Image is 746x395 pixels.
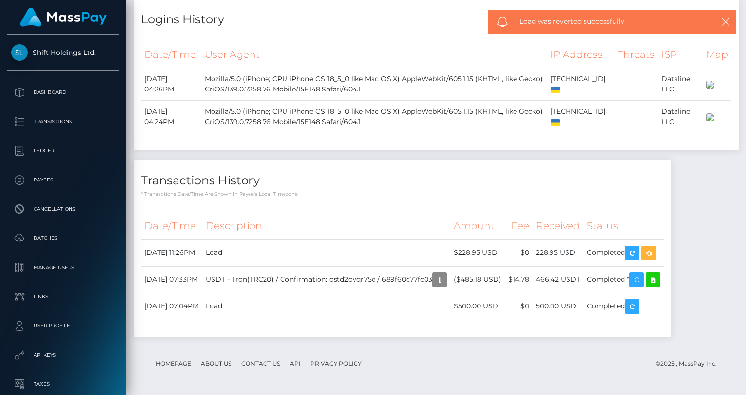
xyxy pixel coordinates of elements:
p: Payees [11,173,115,187]
p: Manage Users [11,260,115,275]
p: Ledger [11,144,115,158]
span: Load was reverted successfully [519,17,704,27]
p: Links [11,289,115,304]
p: Cancellations [11,202,115,216]
p: Batches [11,231,115,246]
p: Transactions [11,114,115,129]
span: Shift Holdings Ltd. [7,48,119,57]
p: Dashboard [11,85,115,100]
img: MassPay Logo [20,8,107,27]
p: User Profile [11,319,115,333]
p: API Keys [11,348,115,362]
p: Taxes [11,377,115,392]
img: Shift Holdings Ltd. [11,44,28,61]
